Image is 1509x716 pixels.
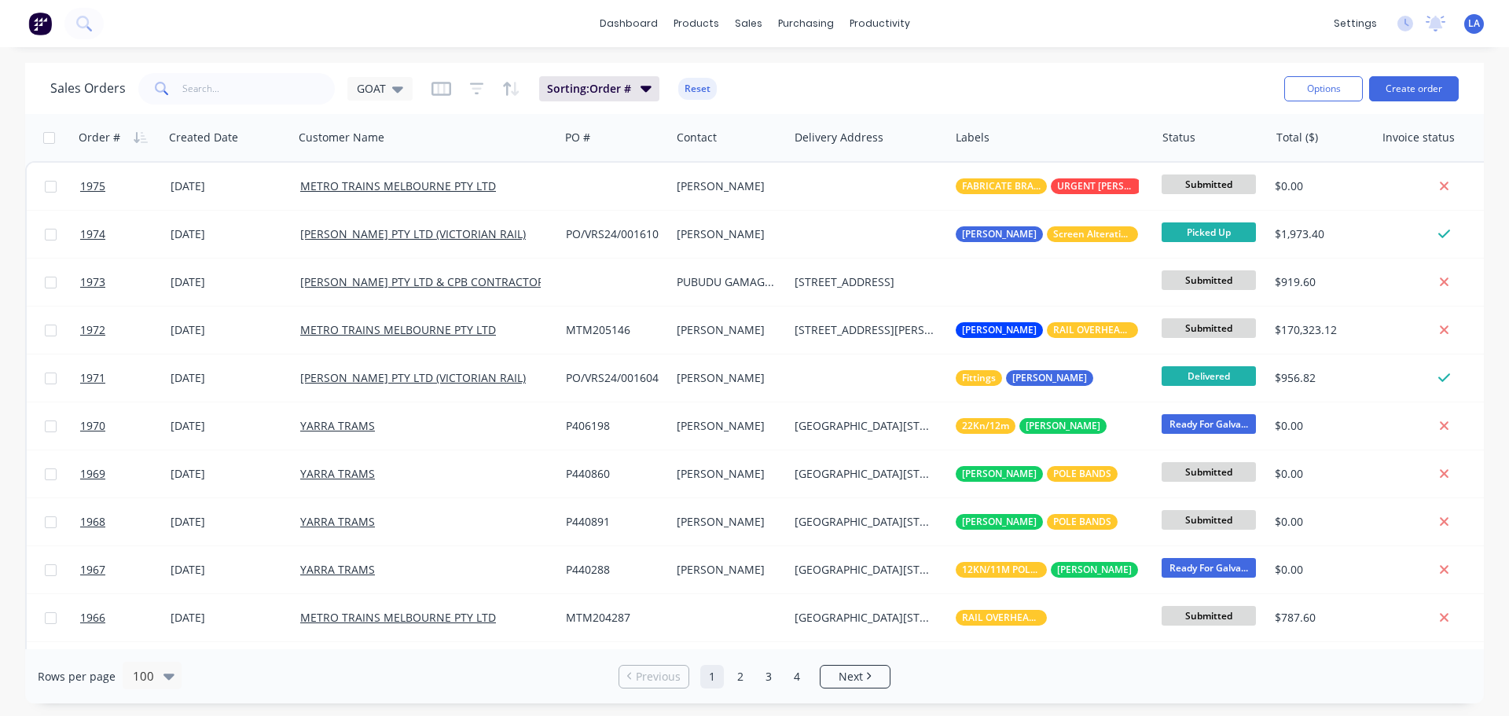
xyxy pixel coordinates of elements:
[80,610,105,626] span: 1966
[566,562,659,578] div: P440288
[80,466,105,482] span: 1969
[171,274,288,290] div: [DATE]
[566,226,659,242] div: PO/VRS24/001610
[80,402,171,450] a: 1970
[357,80,386,97] span: GOAT
[962,610,1041,626] span: RAIL OVERHEAD ITEMS
[80,354,171,402] a: 1971
[962,418,1009,434] span: 22Kn/12m
[566,610,659,626] div: MTM204287
[956,514,1118,530] button: [PERSON_NAME]POLE BANDS
[1275,562,1364,578] div: $0.00
[1275,514,1364,530] div: $0.00
[80,322,105,338] span: 1972
[300,466,375,481] a: YARRA TRAMS
[171,226,288,242] div: [DATE]
[962,514,1037,530] span: [PERSON_NAME]
[1162,366,1256,386] span: Delivered
[785,665,809,688] a: Page 4
[171,418,288,434] div: [DATE]
[539,76,659,101] button: Sorting:Order #
[1275,322,1364,338] div: $170,323.12
[171,178,288,194] div: [DATE]
[1369,76,1459,101] button: Create order
[300,274,596,289] a: [PERSON_NAME] PTY LTD & CPB CONTRACTORS PTY LTD
[1162,606,1256,626] span: Submitted
[821,669,890,685] a: Next page
[962,370,996,386] span: Fittings
[80,514,105,530] span: 1968
[80,259,171,306] a: 1973
[171,610,288,626] div: [DATE]
[727,12,770,35] div: sales
[677,514,777,530] div: [PERSON_NAME]
[566,514,659,530] div: P440891
[677,274,777,290] div: PUBUDU GAMAGEDERA
[962,226,1037,242] span: [PERSON_NAME]
[956,178,1142,194] button: FABRICATE BRACKETSURGENT [PERSON_NAME]
[795,610,936,626] div: [GEOGRAPHIC_DATA][STREET_ADDRESS]
[956,226,1138,242] button: [PERSON_NAME]Screen Alteration
[1275,274,1364,290] div: $919.60
[677,178,777,194] div: [PERSON_NAME]
[80,163,171,210] a: 1975
[677,466,777,482] div: [PERSON_NAME]
[566,466,659,482] div: P440860
[636,669,681,685] span: Previous
[300,322,496,337] a: METRO TRAINS MELBOURNE PTY LTD
[1053,226,1132,242] span: Screen Alteration
[677,562,777,578] div: [PERSON_NAME]
[1162,174,1256,194] span: Submitted
[962,178,1041,194] span: FABRICATE BRACKETS
[300,370,526,385] a: [PERSON_NAME] PTY LTD (VICTORIAN RAIL)
[956,562,1138,578] button: 12KN/11M POLES[PERSON_NAME]
[619,669,688,685] a: Previous page
[795,322,936,338] div: [STREET_ADDRESS][PERSON_NAME]
[795,130,883,145] div: Delivery Address
[839,669,863,685] span: Next
[1012,370,1087,386] span: [PERSON_NAME]
[299,130,384,145] div: Customer Name
[1382,130,1455,145] div: Invoice status
[795,418,936,434] div: [GEOGRAPHIC_DATA][STREET_ADDRESS]
[666,12,727,35] div: products
[1026,418,1100,434] span: [PERSON_NAME]
[50,81,126,96] h1: Sales Orders
[566,322,659,338] div: MTM205146
[38,669,116,685] span: Rows per page
[1275,610,1364,626] div: $787.60
[80,211,171,258] a: 1974
[80,498,171,545] a: 1968
[300,418,375,433] a: YARRA TRAMS
[1275,178,1364,194] div: $0.00
[80,307,171,354] a: 1972
[1053,514,1111,530] span: POLE BANDS
[1053,322,1132,338] span: RAIL OVERHEAD ITEMS
[80,178,105,194] span: 1975
[757,665,780,688] a: Page 3
[80,642,171,689] a: 1965
[171,514,288,530] div: [DATE]
[1162,510,1256,530] span: Submitted
[962,322,1037,338] span: [PERSON_NAME]
[1275,418,1364,434] div: $0.00
[171,370,288,386] div: [DATE]
[729,665,752,688] a: Page 2
[300,562,375,577] a: YARRA TRAMS
[956,466,1118,482] button: [PERSON_NAME]POLE BANDS
[1275,226,1364,242] div: $1,973.40
[80,594,171,641] a: 1966
[182,73,336,105] input: Search...
[1162,222,1256,242] span: Picked Up
[612,665,897,688] ul: Pagination
[566,418,659,434] div: P406198
[677,418,777,434] div: [PERSON_NAME]
[1162,318,1256,338] span: Submitted
[700,665,724,688] a: Page 1 is your current page
[1057,562,1132,578] span: [PERSON_NAME]
[1284,76,1363,101] button: Options
[1162,558,1256,578] span: Ready For Galva...
[1468,17,1480,31] span: LA
[171,562,288,578] div: [DATE]
[677,322,777,338] div: [PERSON_NAME]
